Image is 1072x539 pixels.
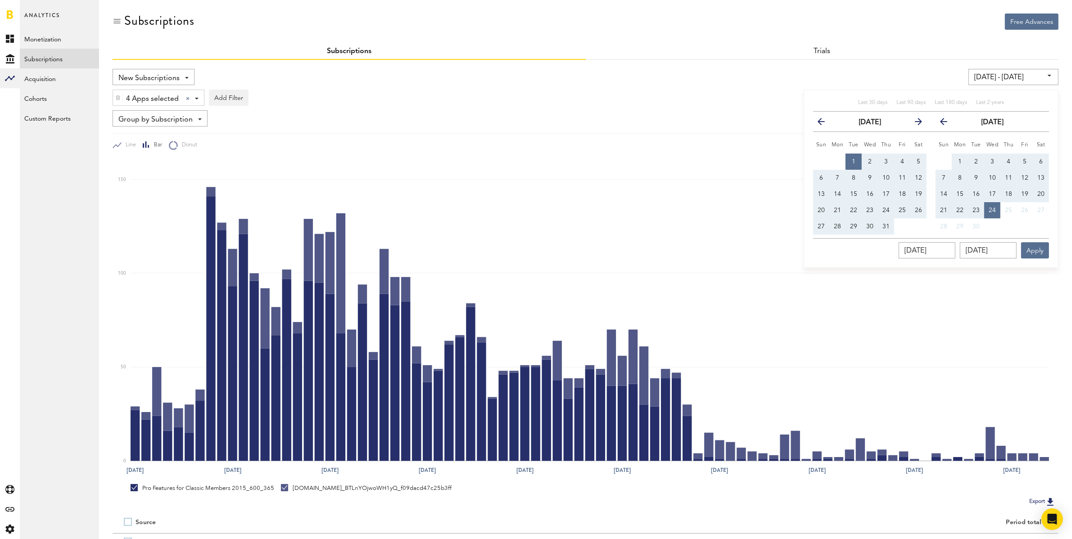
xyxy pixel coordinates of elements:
small: Tuesday [849,142,859,148]
span: Donut [178,141,197,149]
span: 13 [818,191,825,197]
span: 10 [882,175,890,181]
button: 10 [878,170,894,186]
div: Open Intercom Messenger [1041,508,1063,530]
span: 4 [900,159,904,165]
text: [DATE] [419,466,436,474]
button: 14 [829,186,846,202]
span: 23 [866,207,873,213]
strong: [DATE] [981,119,1004,126]
small: Sunday [816,142,827,148]
small: Monday [954,142,966,148]
button: 20 [813,202,829,218]
button: 2 [968,154,984,170]
button: 8 [952,170,968,186]
span: Analytics [24,10,60,29]
span: 16 [866,191,873,197]
span: 30 [972,223,980,230]
span: 19 [1021,191,1028,197]
span: Last 30 days [858,100,887,105]
span: 11 [899,175,906,181]
span: 11 [1005,175,1012,181]
button: 19 [1017,186,1033,202]
button: 24 [878,202,894,218]
span: 15 [850,191,857,197]
span: 24 [882,207,890,213]
span: 13 [1037,175,1045,181]
small: Thursday [881,142,891,148]
button: 27 [813,218,829,235]
span: 26 [915,207,922,213]
button: 2 [862,154,878,170]
button: 3 [878,154,894,170]
text: [DATE] [1004,466,1021,474]
span: 3 [884,159,888,165]
small: Thursday [1004,142,1014,148]
small: Wednesday [986,142,999,148]
span: Support [19,6,51,14]
span: 20 [818,207,825,213]
span: 21 [940,207,947,213]
text: [DATE] [516,466,534,474]
span: 1 [958,159,962,165]
strong: [DATE] [859,119,881,126]
button: 26 [910,202,927,218]
button: 23 [862,202,878,218]
span: 3 [991,159,994,165]
span: 16 [972,191,980,197]
button: 12 [1017,170,1033,186]
button: Export [1027,496,1058,507]
span: 22 [956,207,963,213]
span: 25 [899,207,906,213]
span: 5 [917,159,920,165]
span: Last 90 days [896,100,926,105]
span: 10 [989,175,996,181]
button: 24 [984,202,1000,218]
small: Saturday [914,142,923,148]
text: [DATE] [614,466,631,474]
button: 5 [1017,154,1033,170]
span: 25 [1005,207,1012,213]
button: 6 [1033,154,1049,170]
button: 19 [910,186,927,202]
div: [DOMAIN_NAME]_BTLnYOjwoWH1yQ_f09dacd47c25b3ff [281,484,452,492]
img: trash_awesome_blue.svg [115,95,121,101]
span: 28 [940,223,947,230]
button: 17 [984,186,1000,202]
span: 28 [834,223,841,230]
button: 14 [936,186,952,202]
span: 4 Apps selected [126,91,179,107]
span: 9 [868,175,872,181]
a: Monetization [20,29,99,49]
text: [DATE] [224,466,241,474]
span: Line [122,141,136,149]
button: 21 [829,202,846,218]
button: 23 [968,202,984,218]
span: 9 [974,175,978,181]
button: 7 [936,170,952,186]
span: 21 [834,207,841,213]
button: Apply [1021,242,1049,258]
span: 8 [958,175,962,181]
span: 31 [882,223,890,230]
span: 14 [940,191,947,197]
span: 5 [1023,159,1027,165]
span: 8 [852,175,855,181]
a: Subscriptions [327,48,371,55]
button: 13 [813,186,829,202]
div: Source [136,519,156,526]
span: 30 [866,223,873,230]
span: 15 [956,191,963,197]
button: 8 [846,170,862,186]
span: 18 [1005,191,1012,197]
button: 18 [894,186,910,202]
button: 30 [862,218,878,235]
small: Saturday [1037,142,1045,148]
button: 22 [846,202,862,218]
div: Subscriptions [124,14,194,28]
button: 15 [846,186,862,202]
small: Sunday [939,142,949,148]
span: 27 [1037,207,1045,213]
button: 5 [910,154,927,170]
span: 26 [1021,207,1028,213]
